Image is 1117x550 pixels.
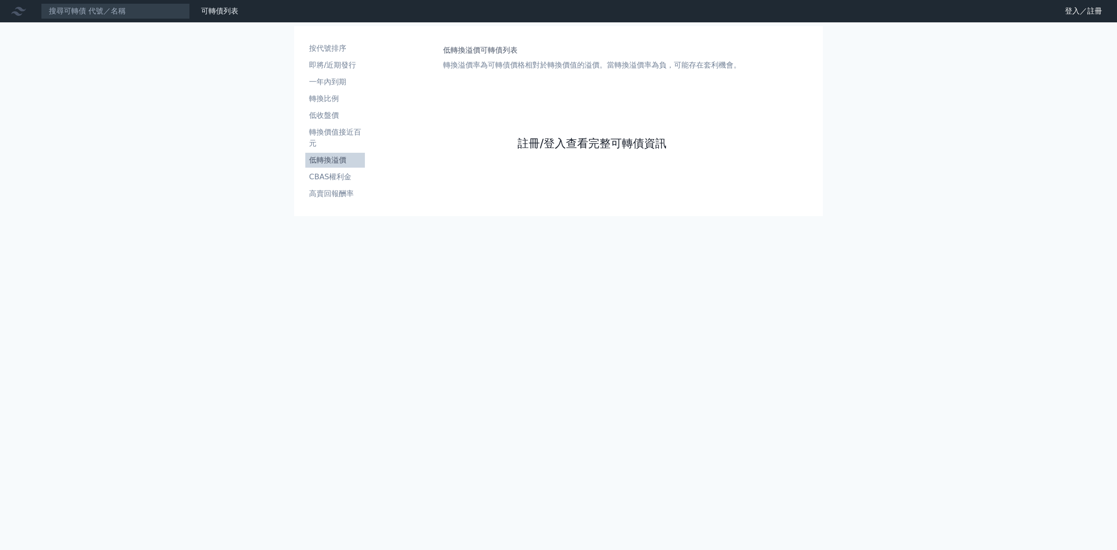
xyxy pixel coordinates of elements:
a: 可轉債列表 [201,7,238,15]
a: 按代號排序 [305,41,365,56]
a: 轉換價值接近百元 [305,125,365,151]
li: 低轉換溢價 [305,155,365,166]
li: 按代號排序 [305,43,365,54]
li: 轉換比例 [305,93,365,104]
a: CBAS權利金 [305,170,365,184]
a: 即將/近期發行 [305,58,365,73]
li: 轉換價值接近百元 [305,127,365,149]
a: 登入／註冊 [1057,4,1110,19]
input: 搜尋可轉債 代號／名稱 [41,3,190,19]
a: 高賣回報酬率 [305,186,365,201]
h1: 低轉換溢價可轉債列表 [443,45,741,56]
li: 低收盤價 [305,110,365,121]
a: 低轉換溢價 [305,153,365,168]
li: 高賣回報酬率 [305,188,365,199]
li: 一年內到期 [305,76,365,88]
li: CBAS權利金 [305,171,365,183]
a: 低收盤價 [305,108,365,123]
li: 即將/近期發行 [305,60,365,71]
a: 轉換比例 [305,91,365,106]
a: 一年內到期 [305,75,365,89]
a: 註冊/登入查看完整可轉債資訊 [518,136,666,151]
p: 轉換溢價率為可轉債價格相對於轉換價值的溢價。當轉換溢價率為負，可能存在套利機會。 [443,60,741,71]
